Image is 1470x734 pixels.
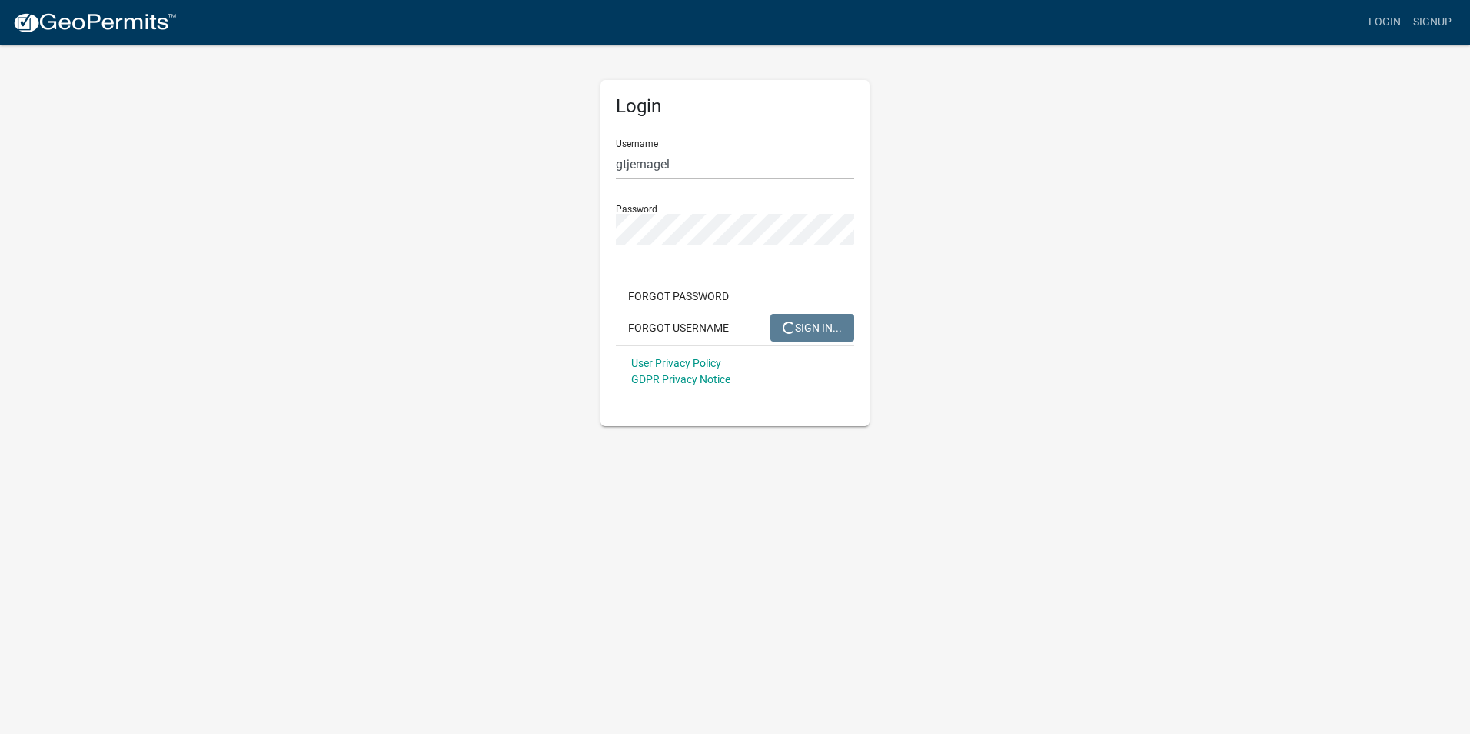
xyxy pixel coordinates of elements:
a: GDPR Privacy Notice [631,373,730,385]
a: Signup [1407,8,1458,37]
button: Forgot Password [616,282,741,310]
h5: Login [616,95,854,118]
span: SIGN IN... [783,321,842,333]
a: User Privacy Policy [631,357,721,369]
button: Forgot Username [616,314,741,342]
button: SIGN IN... [770,314,854,342]
a: Login [1362,8,1407,37]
